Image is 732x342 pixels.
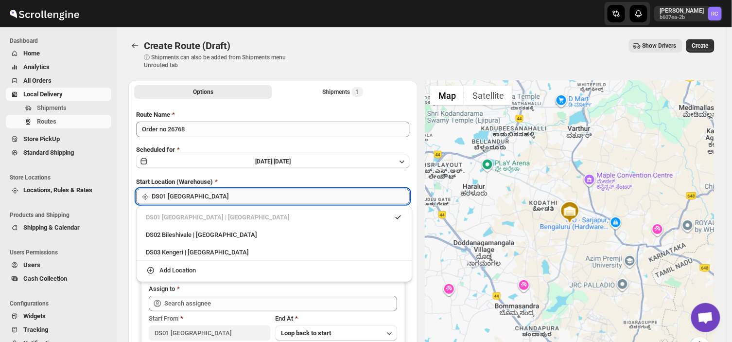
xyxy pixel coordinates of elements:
[136,225,413,243] li: DS02 Bileshivale
[23,326,48,333] span: Tracking
[37,118,56,125] span: Routes
[654,6,723,21] button: User menu
[134,85,272,99] button: All Route Options
[23,186,92,194] span: Locations, Rules & Rates
[10,300,112,307] span: Configurations
[149,284,175,294] div: Assign to
[23,77,52,84] span: All Orders
[691,303,720,332] a: Open chat
[23,312,46,320] span: Widgets
[149,315,178,322] span: Start From
[430,86,464,105] button: Show street map
[136,243,413,261] li: DS03 Kengeri
[6,183,111,197] button: Locations, Rules & Rates
[10,249,112,256] span: Users Permissions
[6,47,111,60] button: Home
[6,74,111,88] button: All Orders
[23,63,50,71] span: Analytics
[23,149,74,156] span: Standard Shipping
[6,60,111,74] button: Analytics
[10,174,112,181] span: Store Locations
[144,40,230,52] span: Create Route (Draft)
[660,7,704,15] p: [PERSON_NAME]
[152,189,410,204] input: Search location
[6,258,111,272] button: Users
[712,11,718,17] text: RC
[136,146,175,153] span: Scheduled for
[23,50,40,57] span: Home
[136,122,410,137] input: Eg: Bengaluru Route
[136,210,413,225] li: DS01 Sarjapur
[193,88,213,96] span: Options
[464,86,512,105] button: Show satellite imagery
[692,42,709,50] span: Create
[146,230,403,240] div: DS02 Bileshivale | [GEOGRAPHIC_DATA]
[629,39,682,53] button: Show Drivers
[164,296,397,311] input: Search assignee
[274,158,291,165] span: [DATE]
[136,155,410,168] button: [DATE]|[DATE]
[708,7,722,20] span: Rahul Chopra
[356,88,359,96] span: 1
[255,158,274,165] span: [DATE] |
[23,275,67,282] span: Cash Collection
[23,261,40,269] span: Users
[660,15,704,20] p: b607ea-2b
[23,135,60,143] span: Store PickUp
[6,272,111,286] button: Cash Collection
[146,248,403,257] div: DS03 Kengeri | [GEOGRAPHIC_DATA]
[686,39,715,53] button: Create
[144,54,297,69] p: ⓘ Shipments can also be added from Shipments menu Unrouted tab
[8,1,81,26] img: ScrollEngine
[10,37,112,45] span: Dashboard
[643,42,677,50] span: Show Drivers
[128,39,142,53] button: Routes
[37,104,67,111] span: Shipments
[146,213,403,222] div: DS01 [GEOGRAPHIC_DATA] | [GEOGRAPHIC_DATA]
[281,329,331,337] span: Loop back to start
[323,87,363,97] div: Shipments
[6,309,111,323] button: Widgets
[10,211,112,219] span: Products and Shipping
[23,224,80,231] span: Shipping & Calendar
[6,221,111,234] button: Shipping & Calendar
[6,115,111,128] button: Routes
[23,90,63,98] span: Local Delivery
[6,101,111,115] button: Shipments
[136,178,213,185] span: Start Location (Warehouse)
[274,85,412,99] button: Selected Shipments
[276,314,397,324] div: End At
[6,323,111,337] button: Tracking
[136,111,170,118] span: Route Name
[159,266,196,275] div: Add Location
[276,325,397,341] button: Loop back to start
